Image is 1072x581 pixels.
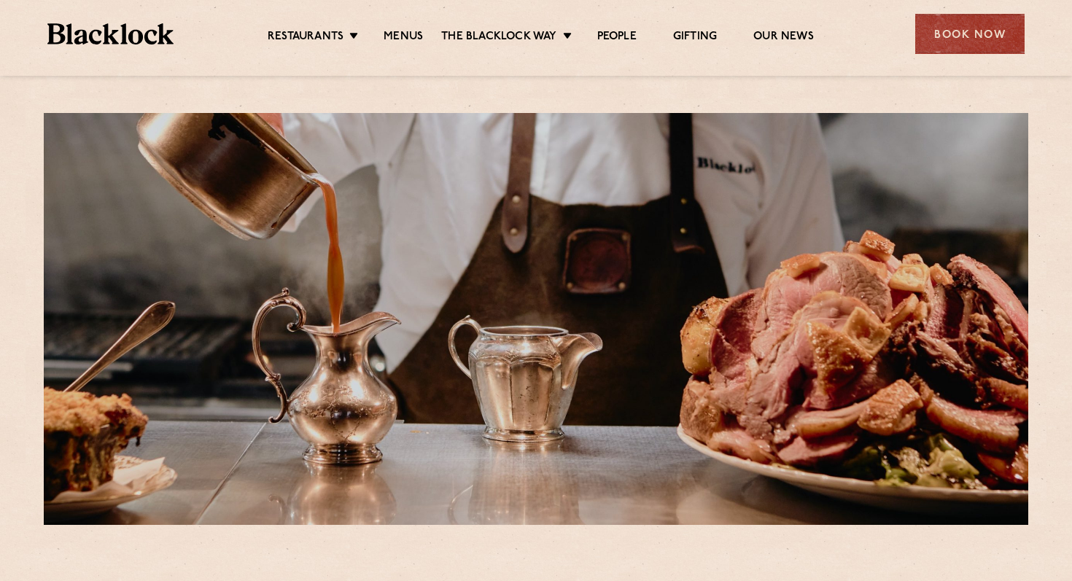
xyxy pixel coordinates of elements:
a: Menus [384,30,423,46]
a: Gifting [673,30,717,46]
a: The Blacklock Way [441,30,556,46]
a: People [597,30,637,46]
div: Book Now [915,14,1025,54]
a: Restaurants [268,30,343,46]
a: Our News [753,30,814,46]
img: BL_Textured_Logo-footer-cropped.svg [47,23,174,44]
